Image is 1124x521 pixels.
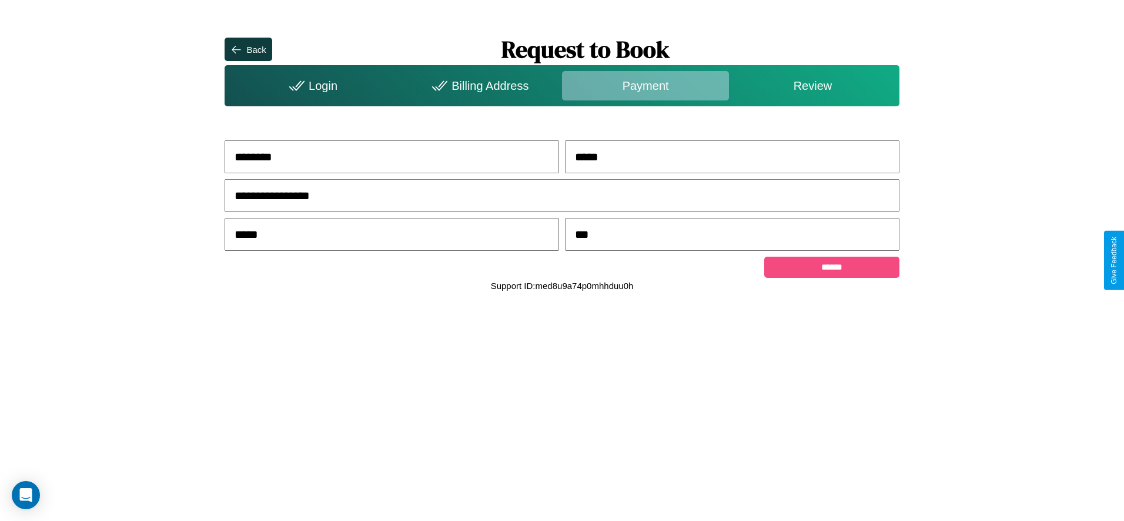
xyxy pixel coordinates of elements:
div: Back [246,45,266,55]
div: Billing Address [395,71,562,100]
p: Support ID: med8u9a74p0mhhduu0h [491,278,634,294]
div: Review [729,71,896,100]
h1: Request to Book [272,33,899,65]
div: Payment [562,71,729,100]
div: Login [228,71,394,100]
button: Back [225,38,272,61]
div: Open Intercom Messenger [12,481,40,509]
div: Give Feedback [1110,237,1118,284]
